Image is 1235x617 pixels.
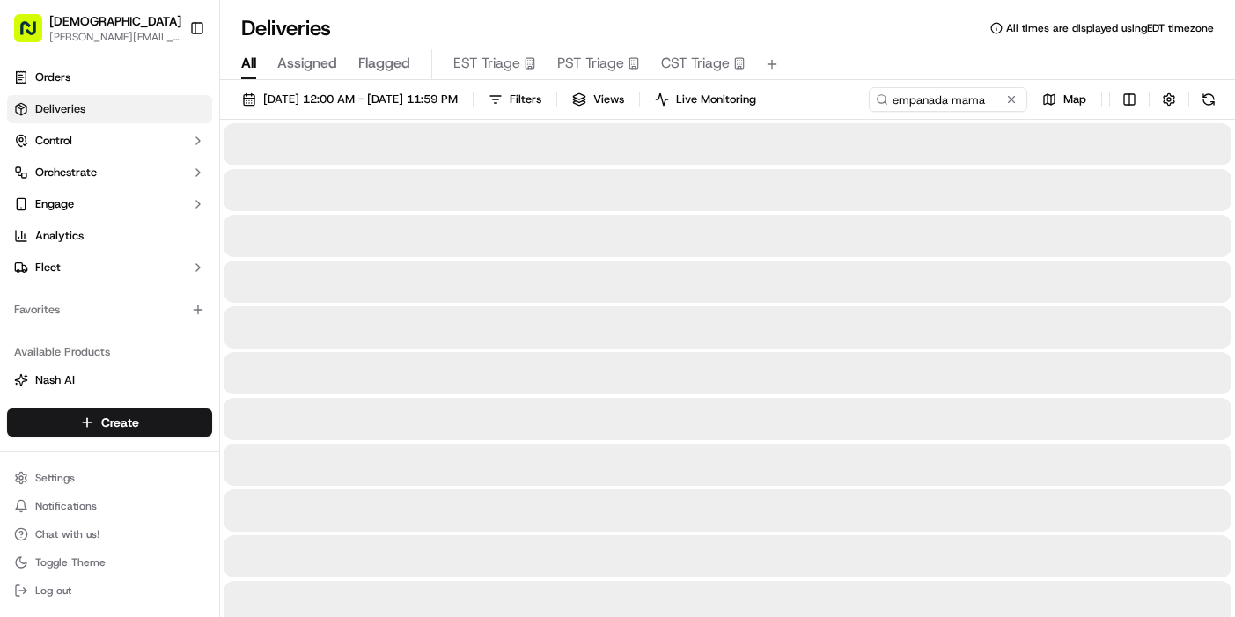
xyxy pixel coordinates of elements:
span: Fleet [35,260,61,275]
button: [DEMOGRAPHIC_DATA] [49,12,181,30]
button: Log out [7,578,212,603]
button: Create [7,408,212,437]
button: Map [1034,87,1094,112]
span: Analytics [35,228,84,244]
button: Filters [481,87,549,112]
button: Control [7,127,212,155]
button: Fleet [7,253,212,282]
button: Refresh [1196,87,1221,112]
button: Orchestrate [7,158,212,187]
span: Notifications [35,499,97,513]
span: Filters [510,92,541,107]
div: Favorites [7,296,212,324]
span: Deliveries [35,101,85,117]
span: Orders [35,70,70,85]
span: All [241,53,256,74]
span: Assigned [277,53,337,74]
span: Log out [35,584,71,598]
span: Toggle Theme [35,555,106,569]
input: Type to search [869,87,1027,112]
button: [PERSON_NAME][EMAIL_ADDRESS][DOMAIN_NAME] [49,30,181,44]
button: Views [564,87,632,112]
span: Chat with us! [35,527,99,541]
span: PST Triage [557,53,624,74]
span: CST Triage [661,53,730,74]
button: Nash AI [7,366,212,394]
button: Notifications [7,494,212,518]
span: Engage [35,196,74,212]
div: Available Products [7,338,212,366]
span: Nash AI [35,372,75,388]
span: Settings [35,471,75,485]
span: Live Monitoring [676,92,756,107]
button: Settings [7,466,212,490]
button: [DEMOGRAPHIC_DATA][PERSON_NAME][EMAIL_ADDRESS][DOMAIN_NAME] [7,7,182,49]
span: Control [35,133,72,149]
button: Chat with us! [7,522,212,547]
span: EST Triage [453,53,520,74]
a: Analytics [7,222,212,250]
button: [DATE] 12:00 AM - [DATE] 11:59 PM [234,87,466,112]
span: Views [593,92,624,107]
span: Flagged [358,53,410,74]
span: Orchestrate [35,165,97,180]
span: [DATE] 12:00 AM - [DATE] 11:59 PM [263,92,458,107]
span: All times are displayed using EDT timezone [1006,21,1214,35]
a: Deliveries [7,95,212,123]
button: Live Monitoring [647,87,764,112]
span: Map [1063,92,1086,107]
h1: Deliveries [241,14,331,42]
a: Nash AI [14,372,205,388]
button: Toggle Theme [7,550,212,575]
a: Orders [7,63,212,92]
button: Engage [7,190,212,218]
span: Create [101,414,139,431]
